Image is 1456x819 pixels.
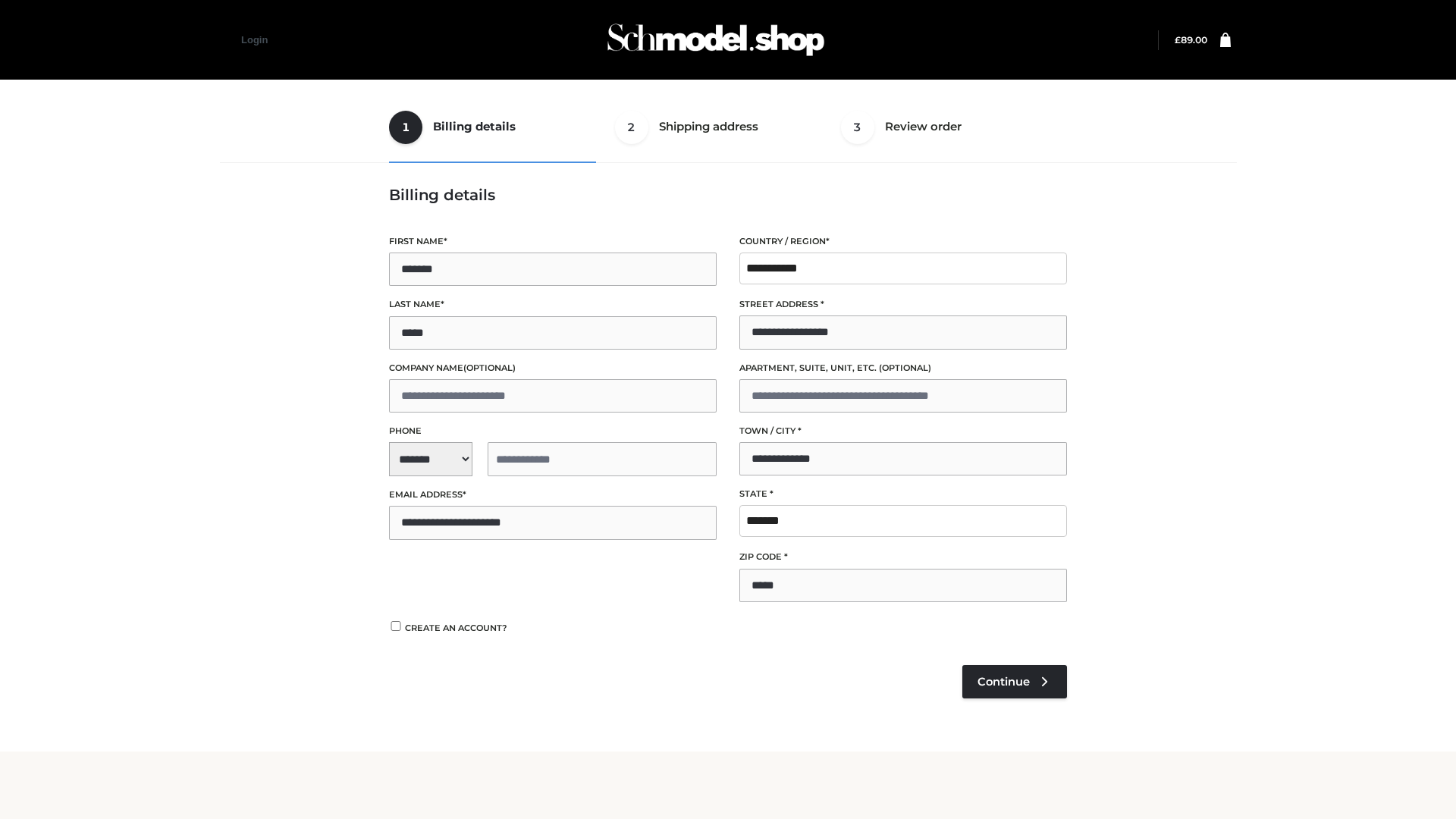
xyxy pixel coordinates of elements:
label: Last name [389,297,717,312]
span: Continue [977,675,1030,689]
label: First name [389,234,717,249]
bdi: 89.00 [1175,34,1207,45]
a: Login [241,34,268,45]
label: Phone [389,424,717,438]
label: Apartment, suite, unit, etc. [739,361,1067,375]
label: Email address [389,488,717,502]
label: Town / City [739,424,1067,438]
h3: Billing details [389,186,1067,204]
span: (optional) [463,362,516,373]
input: Create an account? [389,621,403,631]
label: Company name [389,361,717,375]
label: ZIP Code [739,550,1067,564]
img: Schmodel Admin 964 [602,10,830,70]
span: £ [1175,34,1181,45]
label: Country / Region [739,234,1067,249]
span: Create an account? [405,623,507,633]
a: £89.00 [1175,34,1207,45]
a: Continue [962,665,1067,698]
span: (optional) [879,362,931,373]
label: State [739,487,1067,501]
label: Street address [739,297,1067,312]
